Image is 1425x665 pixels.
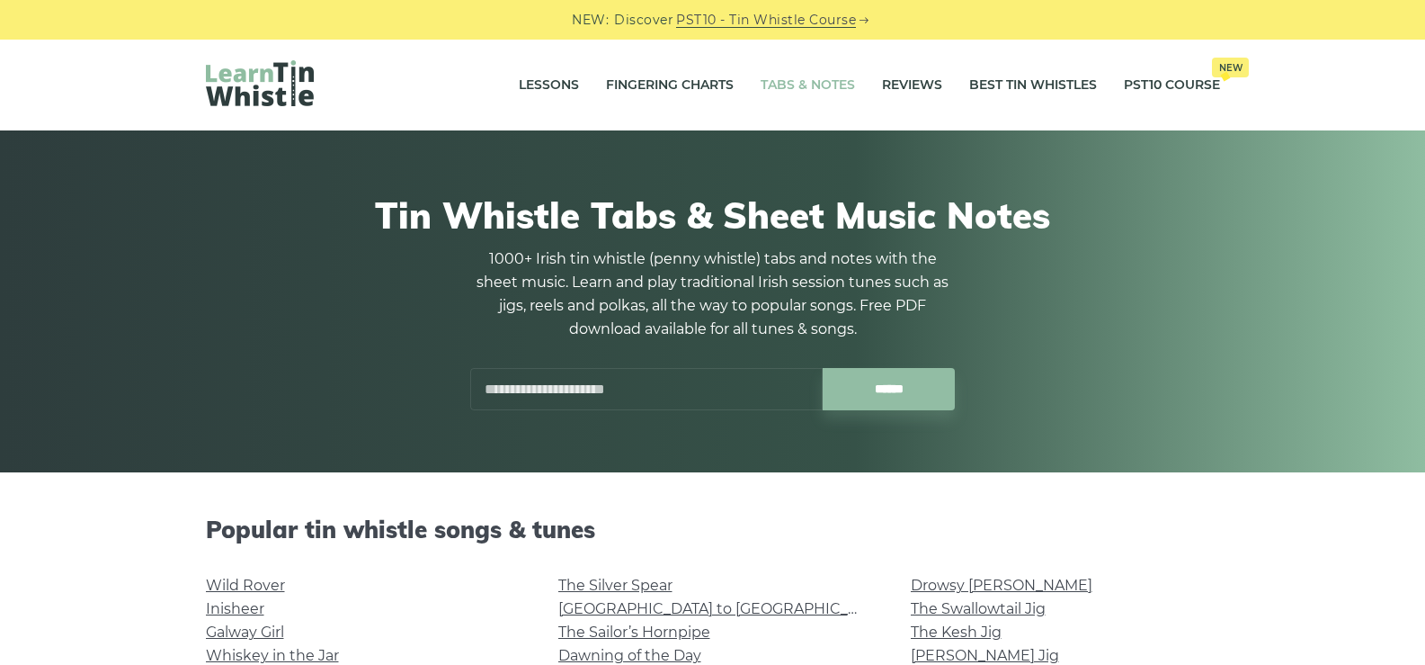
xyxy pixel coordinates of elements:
[558,577,672,594] a: The Silver Spear
[519,63,579,108] a: Lessons
[470,247,956,341] p: 1000+ Irish tin whistle (penny whistle) tabs and notes with the sheet music. Learn and play tradi...
[206,624,284,641] a: Galway Girl
[206,600,264,617] a: Inisheer
[1212,58,1249,77] span: New
[206,516,1220,544] h2: Popular tin whistle songs & tunes
[206,577,285,594] a: Wild Rover
[558,647,701,664] a: Dawning of the Day
[882,63,942,108] a: Reviews
[911,624,1002,641] a: The Kesh Jig
[761,63,855,108] a: Tabs & Notes
[206,193,1220,237] h1: Tin Whistle Tabs & Sheet Music Notes
[969,63,1097,108] a: Best Tin Whistles
[606,63,734,108] a: Fingering Charts
[1124,63,1220,108] a: PST10 CourseNew
[558,624,710,641] a: The Sailor’s Hornpipe
[911,647,1059,664] a: [PERSON_NAME] Jig
[206,647,339,664] a: Whiskey in the Jar
[206,60,314,106] img: LearnTinWhistle.com
[911,600,1046,617] a: The Swallowtail Jig
[911,577,1092,594] a: Drowsy [PERSON_NAME]
[558,600,890,617] a: [GEOGRAPHIC_DATA] to [GEOGRAPHIC_DATA]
